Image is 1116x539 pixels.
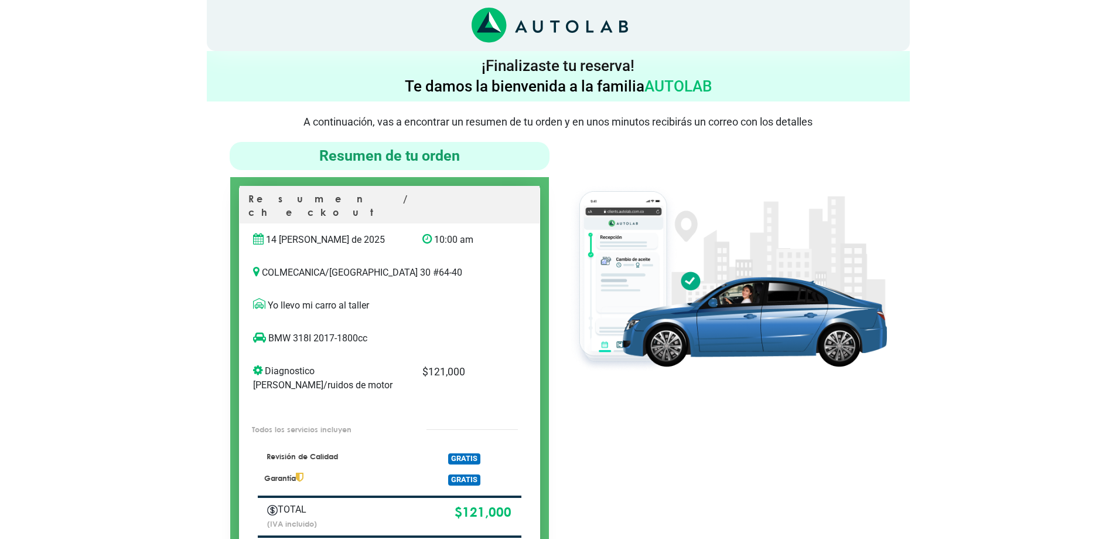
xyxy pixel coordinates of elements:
[644,77,712,95] span: AUTOLAB
[422,364,501,379] p: $ 121,000
[252,424,402,435] p: Todos los servicios incluyen
[267,503,359,517] p: TOTAL
[234,147,545,165] h4: Resumen de tu orden
[422,233,501,247] p: 10:00 am
[253,266,526,280] p: COLMECANICA / [GEOGRAPHIC_DATA] 30 #64-40
[267,519,317,528] small: (IVA incluido)
[253,364,405,392] p: Diagnostico [PERSON_NAME]/ruidos de motor
[253,233,405,247] p: 14 [PERSON_NAME] de 2025
[211,56,905,97] h4: ¡Finalizaste tu reserva! Te damos la bienvenida a la familia
[253,331,502,345] p: BMW 318I 2017-1800cc
[448,474,480,486] span: GRATIS
[448,453,480,465] span: GRATIS
[264,452,405,462] p: Revisión de Calidad
[376,503,511,523] p: $ 121,000
[207,116,910,128] p: A continuación, vas a encontrar un resumen de tu orden y en unos minutos recibirás un correo con ...
[253,299,526,313] p: Yo llevo mi carro al taller
[264,473,405,484] p: Garantía
[248,192,531,223] p: Resumen / checkout
[267,505,278,516] img: Autobooking-Iconos-23.png
[472,19,628,30] a: Link al sitio de autolab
